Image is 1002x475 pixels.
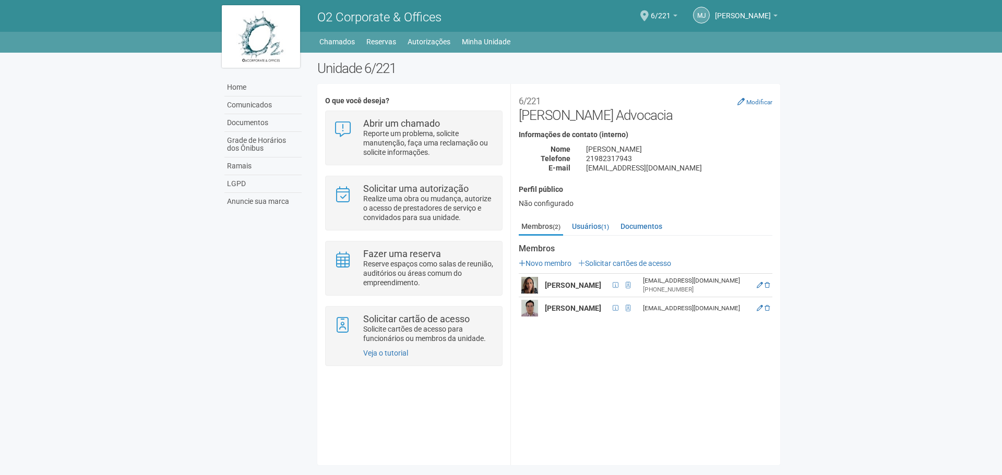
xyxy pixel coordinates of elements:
h4: Informações de contato (interno) [519,131,772,139]
a: Fazer uma reserva Reserve espaços como salas de reunião, auditórios ou áreas comum do empreendime... [333,249,494,287]
a: Usuários(1) [569,218,612,234]
a: Solicitar cartões de acesso [578,259,671,267]
p: Reporte um problema, solicite manutenção, faça uma reclamação ou solicite informações. [363,129,494,157]
strong: E-mail [548,164,570,172]
strong: Solicitar cartão de acesso [363,313,470,324]
a: Minha Unidade [462,34,510,49]
small: 6/221 [519,96,541,106]
strong: Nome [551,145,570,153]
strong: Telefone [541,154,570,163]
a: LGPD [224,175,302,193]
a: Documentos [224,114,302,132]
span: O2 Corporate & Offices [317,10,442,25]
p: Realize uma obra ou mudança, autorize o acesso de prestadores de serviço e convidados para sua un... [363,194,494,222]
a: Solicitar uma autorização Realize uma obra ou mudança, autorize o acesso de prestadores de serviç... [333,184,494,222]
a: Ramais [224,157,302,175]
a: Home [224,79,302,96]
strong: Solicitar uma autorização [363,183,469,194]
a: Documentos [618,218,665,234]
div: [PERSON_NAME] [578,144,780,154]
div: [EMAIL_ADDRESS][DOMAIN_NAME] [578,163,780,173]
h4: O que você deseja? [325,97,502,105]
a: Membros(2) [519,218,563,236]
img: user.png [521,300,538,316]
small: Modificar [746,99,772,106]
a: Excluir membro [765,282,770,289]
a: Autorizações [408,34,450,49]
div: [EMAIL_ADDRESS][DOMAIN_NAME] [643,276,750,285]
a: MJ [693,7,710,23]
strong: Membros [519,244,772,253]
strong: [PERSON_NAME] [545,281,601,289]
a: Abrir um chamado Reporte um problema, solicite manutenção, faça uma reclamação ou solicite inform... [333,119,494,157]
strong: [PERSON_NAME] [545,304,601,312]
h2: Unidade 6/221 [317,60,780,76]
img: user.png [521,277,538,294]
div: 21982317943 [578,154,780,163]
a: Anuncie sua marca [224,193,302,210]
a: Modificar [737,98,772,106]
span: Mário José Reis Britto [715,2,771,20]
a: Veja o tutorial [363,349,408,357]
a: Grade de Horários dos Ônibus [224,132,302,157]
small: (2) [553,223,560,230]
a: Solicitar cartão de acesso Solicite cartões de acesso para funcionários ou membros da unidade. [333,314,494,343]
h2: [PERSON_NAME] Advocacia [519,92,772,123]
strong: Abrir um chamado [363,118,440,129]
div: [EMAIL_ADDRESS][DOMAIN_NAME] [643,304,750,313]
img: logo.jpg [222,5,300,68]
a: Reservas [366,34,396,49]
a: Editar membro [757,282,763,289]
h4: Perfil público [519,186,772,193]
a: Editar membro [757,305,763,312]
a: [PERSON_NAME] [715,13,778,21]
span: 6/221 [651,2,671,20]
a: 6/221 [651,13,677,21]
a: Chamados [319,34,355,49]
p: Solicite cartões de acesso para funcionários ou membros da unidade. [363,324,494,343]
strong: Fazer uma reserva [363,248,441,259]
a: Excluir membro [765,305,770,312]
small: (1) [601,223,609,230]
a: Novo membro [519,259,571,267]
a: Comunicados [224,96,302,114]
p: Reserve espaços como salas de reunião, auditórios ou áreas comum do empreendimento. [363,259,494,287]
div: Não configurado [519,199,772,208]
div: [PHONE_NUMBER] [643,285,750,294]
